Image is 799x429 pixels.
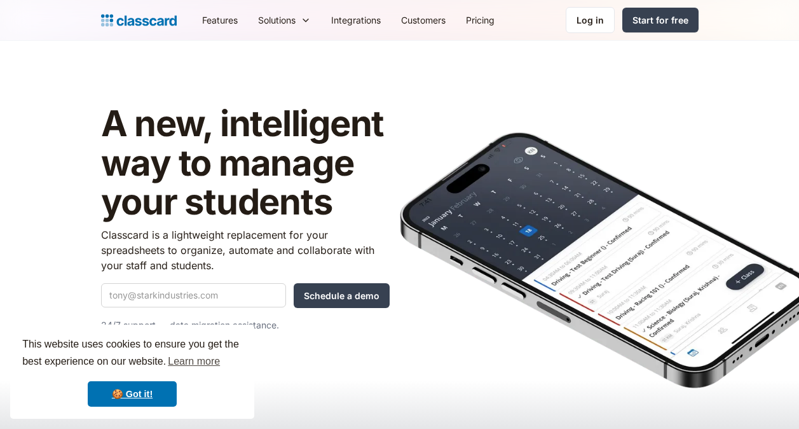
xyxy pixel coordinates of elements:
div: Log in [577,13,604,27]
input: Schedule a demo [294,283,390,308]
div: Solutions [248,6,321,34]
div: Start for free [632,13,688,27]
p: Classcard is a lightweight replacement for your spreadsheets to organize, automate and collaborat... [101,227,390,273]
form: Quick Demo Form [101,283,390,308]
a: Integrations [321,6,391,34]
a: Logo [101,11,177,29]
a: Customers [391,6,456,34]
div: Solutions [258,13,296,27]
div: cookieconsent [10,325,254,419]
a: Features [192,6,248,34]
input: tony@starkindustries.com [101,283,286,307]
h1: A new, intelligent way to manage your students [101,104,390,222]
a: Start for free [622,8,699,32]
a: Log in [566,7,615,33]
a: dismiss cookie message [88,381,177,407]
span: This website uses cookies to ensure you get the best experience on our website. [22,337,242,371]
p: 24/7 support — data migration assistance. [101,318,390,333]
a: learn more about cookies [166,352,222,371]
a: Pricing [456,6,505,34]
